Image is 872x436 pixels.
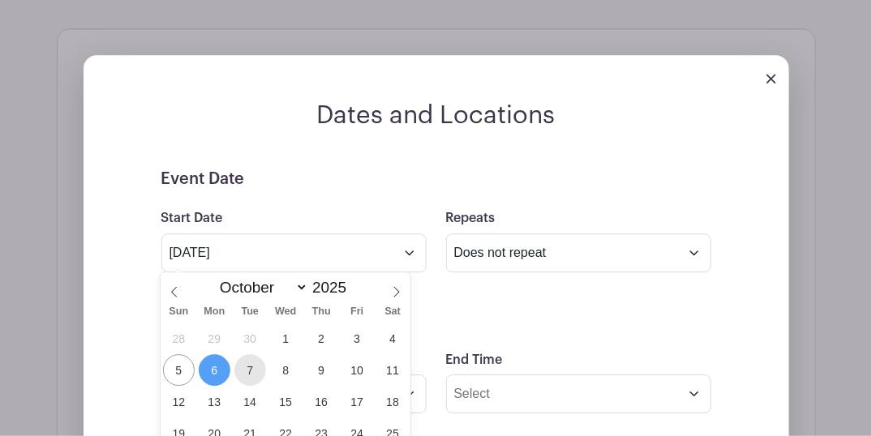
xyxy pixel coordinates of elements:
span: Thu [303,306,339,317]
span: October 17, 2025 [341,386,373,417]
span: September 28, 2025 [163,323,195,354]
label: Start Date [161,211,223,226]
span: October 9, 2025 [306,354,337,386]
span: October 18, 2025 [377,386,409,417]
span: October 3, 2025 [341,323,373,354]
h2: Dates and Locations [84,100,789,130]
img: close_button-5f87c8562297e5c2d7936805f587ecaba9071eb48480494691a3f1689db116b3.svg [767,74,776,83]
span: October 4, 2025 [377,323,409,354]
span: October 7, 2025 [234,354,266,386]
input: Select [161,233,427,272]
h5: Event Date [161,169,711,189]
span: October 1, 2025 [270,323,302,354]
select: Month [213,278,308,297]
span: October 10, 2025 [341,354,373,386]
span: October 15, 2025 [270,386,302,417]
input: Year [308,279,359,297]
span: September 29, 2025 [199,323,230,354]
span: Sun [161,306,196,317]
input: Select [446,374,711,413]
span: October 16, 2025 [306,386,337,417]
span: September 30, 2025 [234,323,266,354]
span: Wed [268,306,303,317]
span: October 8, 2025 [270,354,302,386]
span: Sat [375,306,410,317]
h5: Time [161,311,711,331]
span: October 13, 2025 [199,386,230,417]
span: Tue [232,306,268,317]
label: Repeats [446,211,496,226]
span: October 2, 2025 [306,323,337,354]
span: October 11, 2025 [377,354,409,386]
span: October 14, 2025 [234,386,266,417]
span: October 6, 2025 [199,354,230,386]
span: October 12, 2025 [163,386,195,417]
span: Mon [196,306,232,317]
span: Fri [339,306,375,317]
span: October 5, 2025 [163,354,195,386]
label: End Time [446,353,503,368]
